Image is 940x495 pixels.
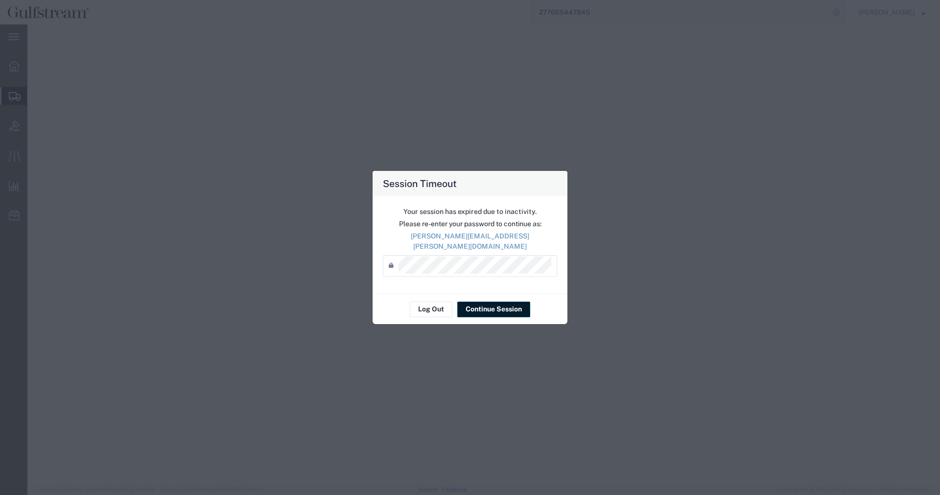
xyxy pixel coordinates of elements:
button: Continue Session [457,302,530,317]
p: Your session has expired due to inactivity. [383,207,557,217]
p: Please re-enter your password to continue as: [383,219,557,229]
p: [PERSON_NAME][EMAIL_ADDRESS][PERSON_NAME][DOMAIN_NAME] [383,231,557,252]
h4: Session Timeout [383,176,457,190]
button: Log Out [410,302,452,317]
